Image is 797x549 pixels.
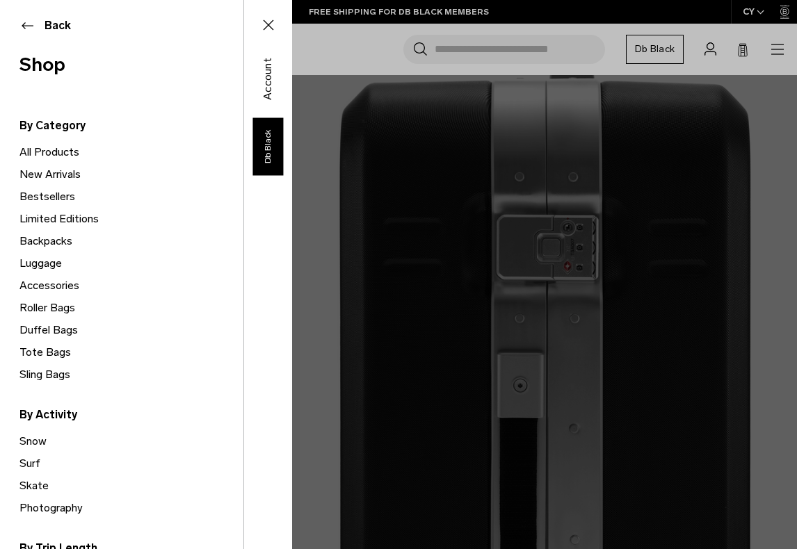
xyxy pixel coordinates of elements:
a: All Products [19,141,243,163]
span: Account [260,58,277,100]
a: Skate [19,475,243,497]
a: Photography [19,497,243,519]
a: Sling Bags [19,363,243,386]
a: Tote Bags [19,341,243,363]
a: Account [254,70,283,87]
a: Bestsellers [19,186,243,208]
a: Limited Editions [19,208,243,230]
span: By Activity [19,407,243,423]
a: Backpacks [19,230,243,252]
button: Back [19,17,224,34]
a: Db Black [252,117,283,175]
a: New Arrivals [19,163,243,186]
span: By Category [19,117,243,134]
a: Roller Bags [19,297,243,319]
a: Snow [19,430,243,452]
a: Accessories [19,274,243,297]
a: Luggage [19,252,243,274]
span: Shop [19,51,224,79]
a: Surf [19,452,243,475]
a: Duffel Bags [19,319,243,341]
